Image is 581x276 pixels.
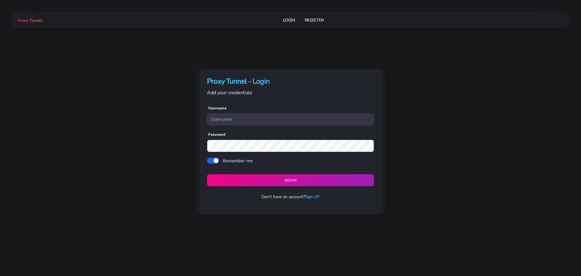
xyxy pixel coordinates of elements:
p: Add your credentials [207,89,374,97]
iframe: Webchat Widget [492,177,573,268]
h4: Proxy Tunnel - Login [207,76,374,86]
p: Don't have an account? [202,194,379,200]
input: Username [207,113,374,125]
span: Proxy Tunnel [18,18,42,23]
label: Remember me [223,158,253,164]
label: Password [208,132,225,137]
a: Sign UP [305,194,320,200]
a: Proxy Tunnel [16,15,42,25]
a: Login [283,15,295,26]
label: Username [208,105,227,111]
button: Sign in [207,174,374,187]
a: Register [305,15,324,26]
